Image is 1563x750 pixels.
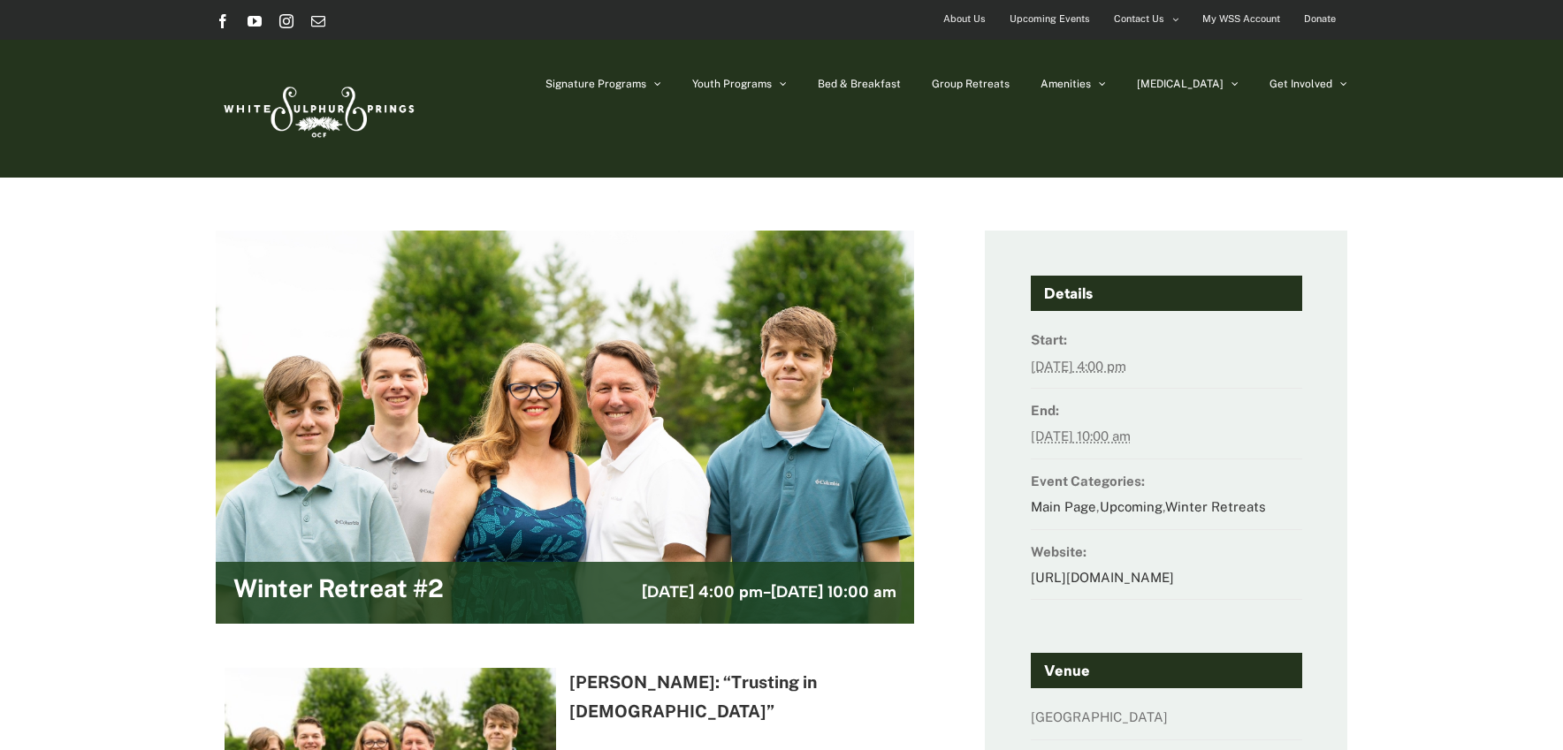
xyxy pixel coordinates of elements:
a: Winter Retreats [1165,499,1266,514]
h2: Winter Retreat #2 [233,575,444,610]
a: Group Retreats [932,40,1010,128]
span: My WSS Account [1202,6,1280,32]
span: Youth Programs [692,79,772,89]
a: Amenities [1041,40,1106,128]
span: Get Involved [1269,79,1332,89]
a: [URL][DOMAIN_NAME] [1031,570,1174,585]
dd: [GEOGRAPHIC_DATA] [1031,704,1302,739]
a: Youth Programs [692,40,787,128]
h4: Venue [1031,653,1302,688]
span: Signature Programs [545,79,646,89]
a: YouTube [248,14,262,28]
h4: Details [1031,276,1302,311]
abbr: 2025-12-30 [1031,428,1131,443]
dt: End: [1031,398,1302,423]
dt: Event Categories: [1031,468,1302,494]
nav: Main Menu [545,40,1347,128]
a: Upcoming [1100,499,1163,514]
a: Email [311,14,325,28]
a: [MEDICAL_DATA] [1137,40,1239,128]
strong: [PERSON_NAME]: “Trusting in [DEMOGRAPHIC_DATA]” [569,672,817,722]
a: Bed & Breakfast [818,40,901,128]
span: Donate [1304,6,1336,32]
a: Facebook [216,14,230,28]
span: [MEDICAL_DATA] [1137,79,1224,89]
span: Amenities [1041,79,1091,89]
span: Bed & Breakfast [818,79,901,89]
span: About Us [943,6,986,32]
span: Contact Us [1114,6,1164,32]
a: Main Page [1031,499,1096,514]
span: Group Retreats [932,79,1010,89]
dd: , , [1031,494,1302,529]
span: [DATE] 10:00 am [771,582,896,602]
a: Signature Programs [545,40,661,128]
a: Instagram [279,14,294,28]
dt: Website: [1031,539,1302,564]
span: Upcoming Events [1010,6,1090,32]
span: [DATE] 4:00 pm [642,582,763,602]
img: White Sulphur Springs Logo [216,67,419,150]
a: Get Involved [1269,40,1347,128]
dt: Start: [1031,327,1302,352]
h3: - [642,580,896,604]
abbr: 2025-12-27 [1031,359,1126,374]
